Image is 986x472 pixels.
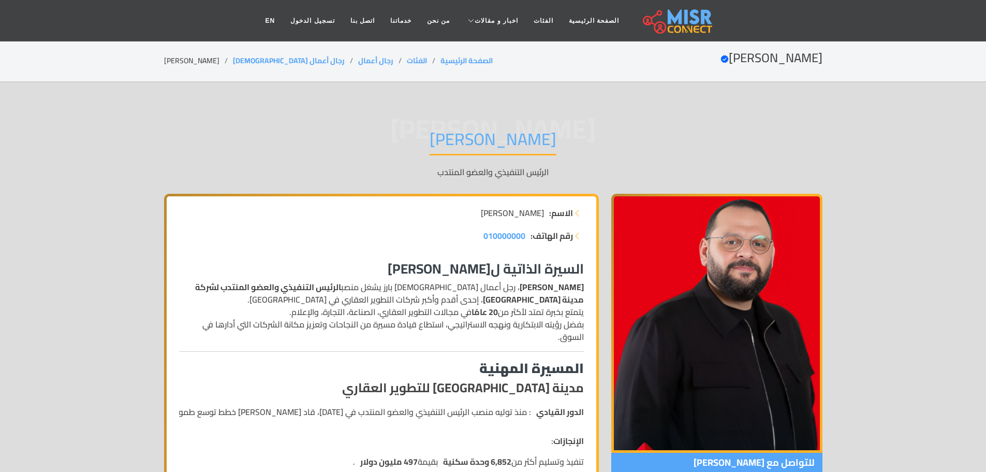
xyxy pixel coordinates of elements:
span: 010000000 [483,228,525,244]
a: الفئات [526,11,561,31]
strong: 6,852 وحدة سكنية [443,455,511,468]
strong: الإنجازات [553,433,584,449]
a: رجال أعمال [DEMOGRAPHIC_DATA] [233,54,345,67]
strong: 497 مليون دولار [360,455,418,468]
a: الصفحة الرئيسية [440,54,493,67]
img: عبد الله سلام [611,194,822,453]
strong: 20 عامًا [472,304,498,320]
strong: المسيرة المهنية [479,355,584,381]
p: الرئيس التنفيذي والعضو المنتدب [164,166,822,178]
strong: [PERSON_NAME] [520,279,584,295]
a: تسجيل الدخول [283,11,342,31]
a: رجال أعمال [358,54,393,67]
span: اخبار و مقالات [475,16,518,25]
a: 010000000 [483,230,525,242]
li: : منذ توليه منصب الرئيس التنفيذي والعضو المنتدب في [DATE]، قاد [PERSON_NAME] خطط توسع طموحة لشركة... [179,399,584,424]
strong: الدور القيادي [536,406,584,418]
strong: مدينة [GEOGRAPHIC_DATA] للتطوير العقاري [342,376,584,399]
h2: [PERSON_NAME] [720,51,822,66]
p: ، رجل أعمال [DEMOGRAPHIC_DATA] بارز يشغل منصب ، إحدى أقدم وأكبر شركات التطوير العقاري في [GEOGRAP... [179,281,584,343]
a: اخبار و مقالات [458,11,526,31]
h3: السيرة الذاتية ل[PERSON_NAME] [179,261,584,277]
a: الفئات [407,54,427,67]
img: main.misr_connect [643,8,712,34]
svg: Verified account [720,55,729,63]
strong: الاسم: [549,207,573,219]
li: تنفيذ وتسليم أكثر من بقيمة . [233,455,584,468]
strong: الرئيس التنفيذي والعضو المنتدب لشركة مدينة [GEOGRAPHIC_DATA] [195,279,584,307]
span: [PERSON_NAME] [481,207,544,219]
a: اتصل بنا [343,11,382,31]
a: الصفحة الرئيسية [561,11,627,31]
li: [PERSON_NAME] [164,55,233,66]
strong: رقم الهاتف: [531,230,573,242]
a: من نحن [419,11,458,31]
p: : [179,435,584,447]
a: EN [258,11,283,31]
h1: [PERSON_NAME] [430,129,556,155]
a: خدماتنا [382,11,419,31]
